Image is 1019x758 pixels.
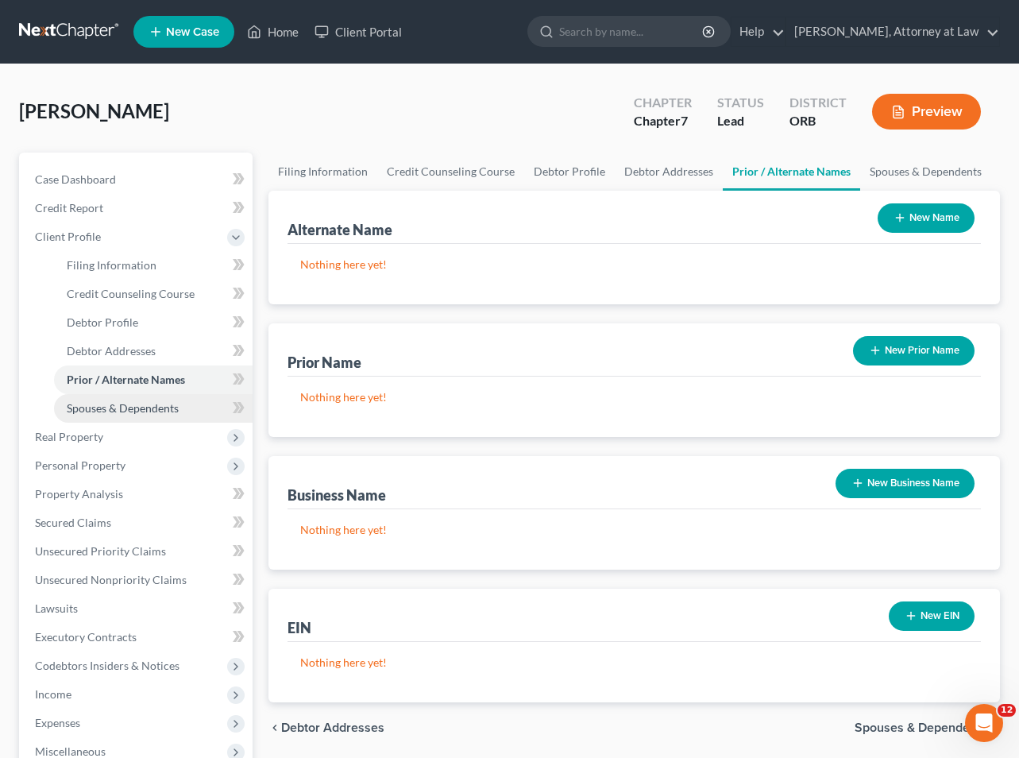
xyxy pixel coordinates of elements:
span: [PERSON_NAME] [19,99,169,122]
span: Filing Information [67,258,156,272]
div: EIN [288,618,311,637]
button: New Name [878,203,975,233]
div: Chapter [634,94,692,112]
button: Preview [872,94,981,130]
span: Prior / Alternate Names [67,373,185,386]
span: Income [35,687,71,701]
a: Debtor Profile [524,153,615,191]
span: Debtor Addresses [67,344,156,358]
a: Spouses & Dependents [860,153,991,191]
a: Secured Claims [22,509,253,537]
a: [PERSON_NAME], Attorney at Law [786,17,999,46]
span: Personal Property [35,458,125,472]
a: Client Portal [307,17,410,46]
a: Case Dashboard [22,165,253,194]
a: Spouses & Dependents [54,394,253,423]
div: District [789,94,847,112]
a: Debtor Profile [54,308,253,337]
a: Filing Information [268,153,377,191]
span: New Case [166,26,219,38]
div: Prior Name [288,353,361,372]
button: New Business Name [836,469,975,498]
a: Debtor Addresses [54,337,253,365]
a: Debtor Addresses [615,153,723,191]
a: Credit Counseling Course [54,280,253,308]
span: Expenses [35,716,80,729]
iframe: Intercom live chat [965,704,1003,742]
a: Filing Information [54,251,253,280]
span: Client Profile [35,230,101,243]
a: Prior / Alternate Names [723,153,860,191]
div: Alternate Name [288,220,392,239]
i: chevron_left [268,721,281,734]
span: Unsecured Nonpriority Claims [35,573,187,586]
input: Search by name... [559,17,704,46]
p: Nothing here yet! [300,389,968,405]
span: Debtor Profile [67,315,138,329]
a: Prior / Alternate Names [54,365,253,394]
p: Nothing here yet! [300,655,968,671]
a: Credit Report [22,194,253,222]
span: Spouses & Dependents [67,401,179,415]
div: ORB [789,112,847,130]
div: Business Name [288,485,386,505]
button: Spouses & Dependents chevron_right [855,721,1000,734]
a: Unsecured Priority Claims [22,537,253,566]
span: Codebtors Insiders & Notices [35,659,179,672]
span: Credit Report [35,201,103,215]
div: Chapter [634,112,692,130]
div: Status [717,94,764,112]
a: Credit Counseling Course [377,153,524,191]
button: New Prior Name [853,336,975,365]
span: Case Dashboard [35,172,116,186]
span: Miscellaneous [35,744,106,758]
span: Real Property [35,430,103,443]
p: Nothing here yet! [300,522,968,538]
p: Nothing here yet! [300,257,968,273]
a: Unsecured Nonpriority Claims [22,566,253,594]
a: Help [731,17,785,46]
span: Spouses & Dependents [855,721,987,734]
span: Debtor Addresses [281,721,384,734]
span: Secured Claims [35,516,111,529]
span: Executory Contracts [35,630,137,644]
a: Property Analysis [22,480,253,509]
button: chevron_left Debtor Addresses [268,721,384,734]
span: Unsecured Priority Claims [35,544,166,558]
span: Credit Counseling Course [67,287,195,300]
span: 7 [681,113,688,128]
span: 12 [998,704,1016,717]
button: New EIN [889,601,975,631]
div: Lead [717,112,764,130]
a: Home [239,17,307,46]
span: Lawsuits [35,601,78,615]
a: Executory Contracts [22,623,253,652]
span: Property Analysis [35,487,123,501]
a: Lawsuits [22,594,253,623]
